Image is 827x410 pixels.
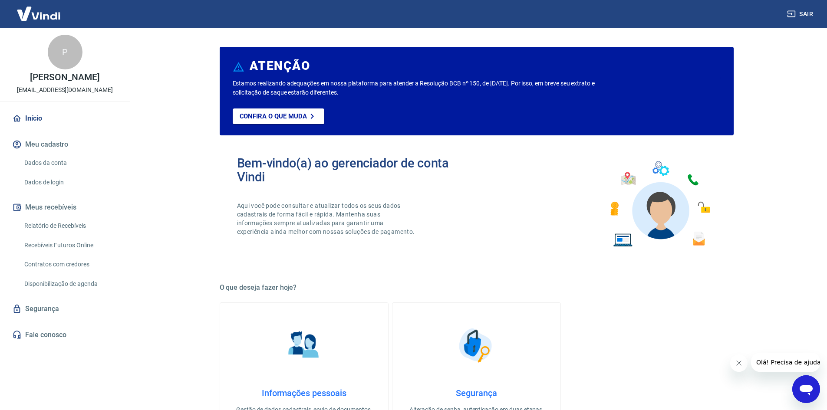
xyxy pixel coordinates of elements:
[250,62,310,70] h6: ATENÇÃO
[21,256,119,273] a: Contratos com credores
[10,109,119,128] a: Início
[21,174,119,191] a: Dados de login
[10,325,119,344] a: Fale conosco
[30,73,99,82] p: [PERSON_NAME]
[240,112,307,120] p: Confira o que muda
[792,375,820,403] iframe: Botão para abrir a janela de mensagens
[48,35,82,69] div: P
[234,388,374,398] h4: Informações pessoais
[21,217,119,235] a: Relatório de Recebíveis
[21,154,119,172] a: Dados da conta
[751,353,820,372] iframe: Mensagem da empresa
[220,283,734,292] h5: O que deseja fazer hoje?
[603,156,716,252] img: Imagem de um avatar masculino com diversos icones exemplificando as funcionalidades do gerenciado...
[237,201,417,236] p: Aqui você pode consultar e atualizar todos os seus dados cadastrais de forma fácil e rápida. Mant...
[282,324,326,367] img: Informações pessoais
[17,85,113,95] p: [EMAIL_ADDRESS][DOMAIN_NAME]
[406,388,547,398] h4: Segurança
[233,79,623,97] p: Estamos realizando adequações em nossa plataforma para atender a Resolução BCB nº 150, de [DATE]....
[10,198,119,217] button: Meus recebíveis
[5,6,73,13] span: Olá! Precisa de ajuda?
[233,108,324,124] a: Confira o que muda
[10,0,67,27] img: Vindi
[10,135,119,154] button: Meu cadastro
[730,354,748,372] iframe: Fechar mensagem
[21,236,119,254] a: Recebíveis Futuros Online
[455,324,498,367] img: Segurança
[21,275,119,293] a: Disponibilização de agenda
[10,299,119,318] a: Segurança
[785,6,817,22] button: Sair
[237,156,477,184] h2: Bem-vindo(a) ao gerenciador de conta Vindi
